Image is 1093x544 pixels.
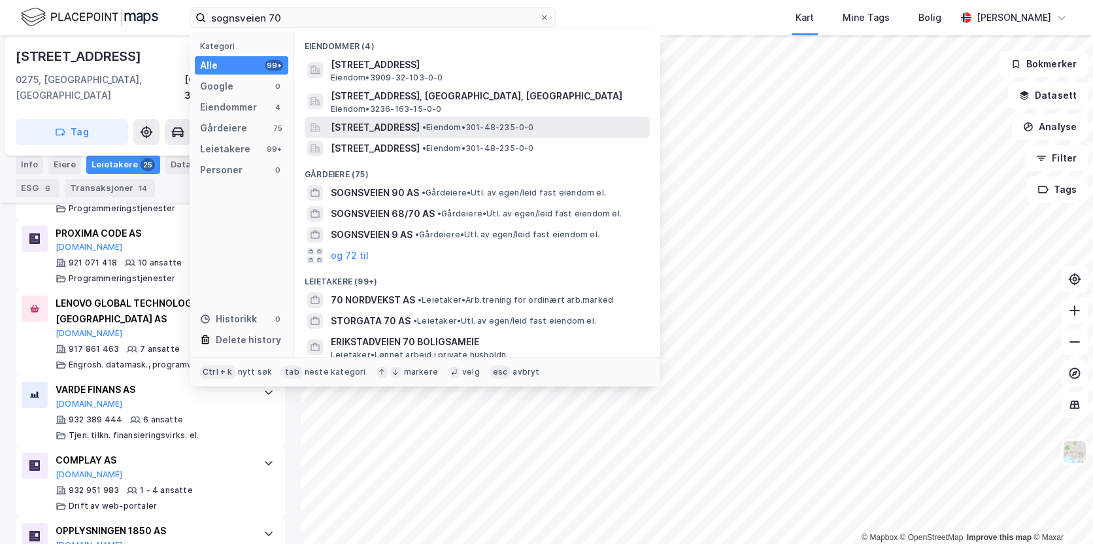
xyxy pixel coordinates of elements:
span: STORGATA 70 AS [331,313,411,329]
div: ESG [16,179,59,197]
span: Eiendom • 301-48-235-0-0 [422,122,534,133]
div: avbryt [513,367,539,377]
span: • [413,316,417,326]
div: nytt søk [238,367,273,377]
div: [GEOGRAPHIC_DATA], 31/472 [184,72,285,103]
button: Datasett [1008,82,1088,109]
span: SOGNSVEIEN 90 AS [331,185,419,201]
div: esc [490,365,511,379]
div: Delete history [216,332,281,348]
div: VARDE FINANS AS [56,382,250,398]
button: [DOMAIN_NAME] [56,328,123,339]
div: Google [200,78,233,94]
div: markere [404,367,438,377]
span: ERIKSTADVEIEN 70 BOLIGSAMEIE [331,334,645,350]
span: • [437,209,441,218]
div: Leietakere (99+) [294,266,660,290]
button: Tag [16,119,128,145]
span: • [422,188,426,197]
div: 14 [136,182,150,195]
span: [STREET_ADDRESS] [331,57,645,73]
div: Mine Tags [843,10,890,25]
div: 6 ansatte [143,415,183,425]
span: Eiendom • 3236-163-15-0-0 [331,104,442,114]
div: 1 - 4 ansatte [140,485,193,496]
button: [DOMAIN_NAME] [56,399,123,409]
div: 0275, [GEOGRAPHIC_DATA], [GEOGRAPHIC_DATA] [16,72,184,103]
div: 7 ansatte [140,344,180,354]
span: Eiendom • 301-48-235-0-0 [422,143,534,154]
div: 10 ansatte [138,258,182,268]
span: [STREET_ADDRESS] [331,141,420,156]
button: og 72 til [331,248,369,263]
div: Drift av web-portaler [69,501,157,511]
div: Bolig [918,10,941,25]
div: Tjen. tilkn. finansieringsvirks. el. [69,430,199,441]
span: SOGNSVEIEN 9 AS [331,227,412,243]
span: Gårdeiere • Utl. av egen/leid fast eiendom el. [422,188,606,198]
div: 932 389 444 [69,415,122,425]
div: [PERSON_NAME] [977,10,1051,25]
button: Analyse [1012,114,1088,140]
div: 99+ [265,144,283,154]
button: Filter [1025,145,1088,171]
span: [STREET_ADDRESS] [331,120,420,135]
div: Eiendommer (4) [294,31,660,54]
div: 99+ [265,60,283,71]
span: [STREET_ADDRESS], [GEOGRAPHIC_DATA], [GEOGRAPHIC_DATA] [331,88,645,104]
div: Programmeringstjenester [69,273,176,284]
div: Leietakere [86,156,160,174]
div: Kategori [200,41,288,51]
div: 0 [273,165,283,175]
iframe: Chat Widget [1028,481,1093,544]
img: Z [1062,439,1087,464]
div: neste kategori [305,367,366,377]
a: Improve this map [967,533,1032,542]
span: • [418,295,422,305]
div: Programmeringstjenester [69,203,176,214]
div: OPPLYSNINGEN 1850 AS [56,523,250,539]
span: Leietaker • Lønnet arbeid i private husholdn. [331,350,509,360]
div: Kontrollprogram for chat [1028,481,1093,544]
div: 917 861 463 [69,344,119,354]
div: Personer [200,162,243,178]
span: Eiendom • 3909-32-103-0-0 [331,73,443,83]
div: 25 [141,158,155,171]
img: logo.f888ab2527a4732fd821a326f86c7f29.svg [21,6,158,29]
a: Mapbox [862,533,898,542]
div: 6 [41,182,54,195]
button: [DOMAIN_NAME] [56,469,123,480]
button: Tags [1027,177,1088,203]
div: velg [462,367,480,377]
div: Gårdeiere (75) [294,159,660,182]
div: Alle [200,58,218,73]
div: Historikk [200,311,257,327]
span: • [422,143,426,153]
div: PROXIMA CODE AS [56,226,250,241]
div: 0 [273,314,283,324]
div: 921 071 418 [69,258,117,268]
span: 70 NORDVEKST AS [331,292,415,308]
div: Kart [796,10,814,25]
span: Leietaker • Arb.trening for ordinært arb.marked [418,295,613,305]
div: 0 [273,81,283,92]
button: Bokmerker [1000,51,1088,77]
div: Gårdeiere [200,120,247,136]
div: Datasett [165,156,214,174]
div: Transaksjoner [65,179,155,197]
span: Leietaker • Utl. av egen/leid fast eiendom el. [413,316,596,326]
div: 75 [273,123,283,133]
span: SOGNSVEIEN 68/70 AS [331,206,435,222]
span: Gårdeiere • Utl. av egen/leid fast eiendom el. [437,209,622,219]
div: Eiendommer [200,99,257,115]
span: • [415,229,419,239]
span: Gårdeiere • Utl. av egen/leid fast eiendom el. [415,229,599,240]
div: COMPLAY AS [56,452,250,468]
div: Engrosh. datamask., programv. mv. [69,360,210,370]
div: tab [282,365,302,379]
div: Leietakere [200,141,250,157]
div: Ctrl + k [200,365,235,379]
div: Info [16,156,43,174]
button: [DOMAIN_NAME] [56,242,123,252]
div: 4 [273,102,283,112]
